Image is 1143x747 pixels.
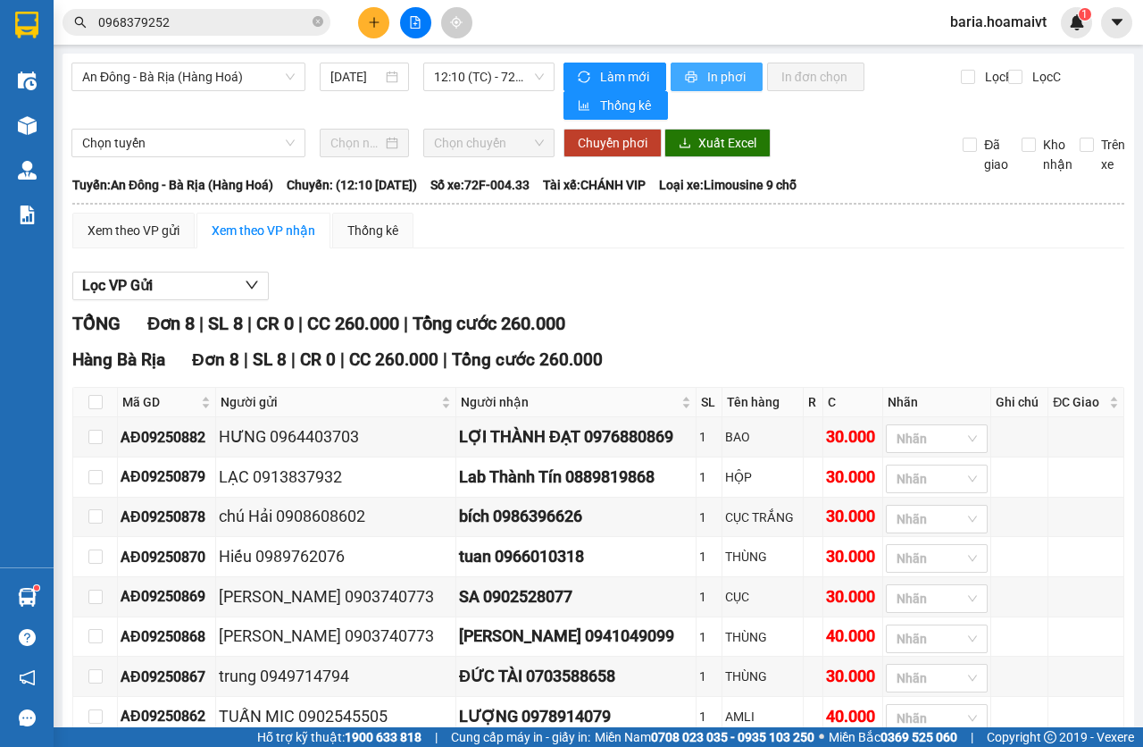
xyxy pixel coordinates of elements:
span: SL 8 [253,349,287,370]
span: search [74,16,87,29]
span: Cung cấp máy in - giấy in: [451,727,590,747]
span: Miền Nam [595,727,814,747]
div: [PERSON_NAME] 0941049099 [459,624,693,649]
img: icon-new-feature [1069,14,1085,30]
div: trung 0949714794 [219,664,453,689]
span: Người gửi [221,392,438,412]
div: 1 [699,547,719,567]
span: Trên xe [1094,135,1132,174]
div: CỤC [725,587,800,607]
span: file-add [409,16,421,29]
button: In đơn chọn [767,63,864,91]
div: AĐ09250868 [121,625,213,648]
td: AĐ09250882 [118,417,216,457]
div: 40.000 [826,704,880,729]
span: | [971,727,973,747]
th: C [823,388,883,417]
span: plus [368,16,380,29]
input: 11/09/2025 [330,67,382,87]
span: In phơi [707,67,748,87]
div: THÙNG [725,547,800,567]
span: | [443,349,447,370]
div: HƯNG 0964403703 [219,424,453,449]
span: | [340,349,345,370]
div: Xem theo VP gửi [88,221,179,240]
div: tuan 0966010318 [459,544,693,569]
td: AĐ09250867 [118,657,216,697]
span: CR 0 [300,349,336,370]
th: Tên hàng [722,388,804,417]
span: question-circle [19,629,36,646]
td: AĐ09250862 [118,697,216,737]
img: solution-icon [18,206,37,224]
div: c linh [153,58,278,80]
div: AMLI [725,707,800,726]
span: | [247,313,252,334]
div: [PERSON_NAME] 0903740773 [219,584,453,609]
div: HỘP [725,467,800,487]
img: warehouse-icon [18,71,37,90]
strong: 0369 525 060 [880,730,957,744]
th: Ghi chú [991,388,1048,417]
th: R [804,388,823,417]
span: ĐC Giao [1053,392,1105,412]
div: AĐ09250879 [121,466,213,488]
button: printerIn phơi [671,63,763,91]
span: printer [685,71,700,85]
span: Mã GD [122,392,197,412]
span: | [199,313,204,334]
span: SL 8 [208,313,243,334]
div: THÙNG [725,627,800,647]
span: Tài xế: CHÁNH VIP [543,175,646,195]
div: 1 [699,707,719,726]
div: Thống kê [347,221,398,240]
span: ⚪️ [819,734,824,741]
div: Hàng Bà Rịa [15,15,140,58]
div: c linh [15,58,140,80]
button: caret-down [1101,7,1132,38]
span: | [244,349,248,370]
span: | [404,313,408,334]
th: SL [697,388,722,417]
td: AĐ09250870 [118,537,216,577]
button: file-add [400,7,431,38]
div: 30.000 [826,584,880,609]
span: Chọn chuyến [434,130,543,156]
span: R : [13,117,30,136]
div: AĐ09250869 [121,585,213,608]
img: warehouse-icon [18,161,37,180]
span: Gửi: [15,17,43,36]
span: bar-chart [578,99,593,113]
div: 30.000 [826,465,880,490]
span: Xuất Excel [698,133,756,153]
span: Thống kê [600,96,654,115]
span: Đơn 8 [147,313,195,334]
span: Hỗ trợ kỹ thuật: [257,727,421,747]
span: Tổng cước 260.000 [413,313,565,334]
button: plus [358,7,389,38]
span: sync [578,71,593,85]
div: LỢI THÀNH ĐẠT 0976880869 [459,424,693,449]
div: Lab Thành Tín 0889819868 [459,465,693,490]
button: syncLàm mới [563,63,666,91]
span: close-circle [313,16,323,27]
span: An Đông - Bà Rịa (Hàng Hoá) [82,63,295,90]
div: 1 [699,587,719,607]
div: AĐ09250882 [121,426,213,449]
span: | [435,727,438,747]
b: Tuyến: An Đông - Bà Rịa (Hàng Hoá) [72,178,273,192]
span: Loại xe: Limousine 9 chỗ [659,175,797,195]
div: CỤC TRẮNG [725,508,800,527]
span: Lọc VP Gửi [82,274,153,297]
button: Lọc VP Gửi [72,272,269,300]
div: bích 0986396626 [459,504,693,529]
div: 30.000 [826,544,880,569]
span: notification [19,669,36,686]
div: 1 [699,627,719,647]
span: message [19,709,36,726]
div: AĐ09250878 [121,506,213,528]
span: | [298,313,303,334]
span: Hàng Bà Rịa [72,349,165,370]
span: CR 0 [256,313,294,334]
span: 1 [1081,8,1088,21]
